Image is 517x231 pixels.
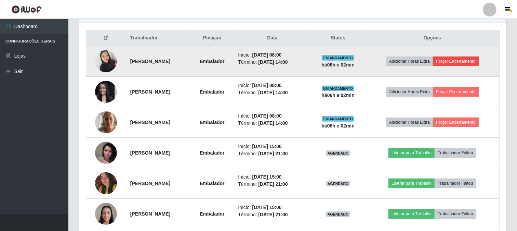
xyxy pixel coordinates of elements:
[433,87,479,97] button: Forçar Encerramento
[322,55,354,61] span: EM ANDAMENTO
[95,47,117,76] img: 1722007663957.jpeg
[311,30,366,46] th: Status
[321,62,355,68] strong: há 06 h e 02 min
[190,30,234,46] th: Posição
[95,77,117,106] img: 1737733011541.jpeg
[238,120,306,127] li: Término:
[130,120,170,125] strong: [PERSON_NAME]
[252,52,282,58] time: [DATE] 08:00
[200,181,224,186] strong: Embalador
[238,204,306,211] li: Início:
[326,150,350,156] span: AGENDADO
[238,143,306,150] li: Início:
[95,199,117,228] img: 1738436502768.jpeg
[130,89,170,95] strong: [PERSON_NAME]
[258,181,288,187] time: [DATE] 21:00
[326,211,350,217] span: AGENDADO
[238,150,306,157] li: Término:
[11,5,42,14] img: CoreUI Logo
[366,30,500,46] th: Opções
[200,120,224,125] strong: Embalador
[238,82,306,89] li: Início:
[130,211,170,217] strong: [PERSON_NAME]
[321,93,355,98] strong: há 06 h e 02 min
[258,90,288,95] time: [DATE] 14:00
[258,59,288,65] time: [DATE] 14:00
[388,148,435,158] button: Liberar para Trabalho
[258,151,288,156] time: [DATE] 21:00
[238,211,306,218] li: Término:
[252,205,282,210] time: [DATE] 15:00
[238,173,306,181] li: Início:
[130,150,170,156] strong: [PERSON_NAME]
[238,112,306,120] li: Início:
[95,167,117,199] img: 1698076320075.jpeg
[95,108,117,137] img: 1751910512075.jpeg
[238,59,306,66] li: Término:
[321,123,355,129] strong: há 06 h e 02 min
[435,148,476,158] button: Trabalhador Faltou
[435,209,476,219] button: Trabalhador Faltou
[238,89,306,96] li: Término:
[130,59,170,64] strong: [PERSON_NAME]
[322,116,354,122] span: EM ANDAMENTO
[238,181,306,188] li: Término:
[252,174,282,180] time: [DATE] 15:00
[238,51,306,59] li: Início:
[386,118,433,127] button: Adicionar Horas Extra
[252,83,282,88] time: [DATE] 08:00
[252,113,282,119] time: [DATE] 08:00
[234,30,310,46] th: Data
[200,59,224,64] strong: Embalador
[433,57,479,66] button: Forçar Encerramento
[200,89,224,95] strong: Embalador
[252,144,282,149] time: [DATE] 15:00
[388,209,435,219] button: Liberar para Trabalho
[433,118,479,127] button: Forçar Encerramento
[258,120,288,126] time: [DATE] 14:00
[258,212,288,217] time: [DATE] 21:00
[435,179,476,188] button: Trabalhador Faltou
[388,179,435,188] button: Liberar para Trabalho
[322,86,354,91] span: EM ANDAMENTO
[326,181,350,186] span: AGENDADO
[386,57,433,66] button: Adicionar Horas Extra
[200,150,224,156] strong: Embalador
[130,181,170,186] strong: [PERSON_NAME]
[95,138,117,167] img: 1682608462576.jpeg
[386,87,433,97] button: Adicionar Horas Extra
[126,30,190,46] th: Trabalhador
[200,211,224,217] strong: Embalador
